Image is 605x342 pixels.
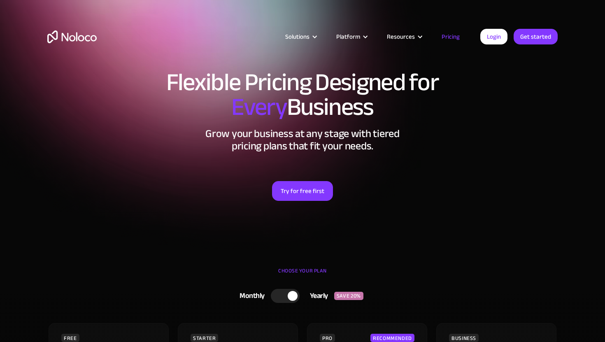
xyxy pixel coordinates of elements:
[377,31,431,42] div: Resources
[326,31,377,42] div: Platform
[285,31,309,42] div: Solutions
[231,84,287,130] span: Every
[47,30,97,43] a: home
[47,70,558,119] h1: Flexible Pricing Designed for Business
[431,31,470,42] a: Pricing
[514,29,558,44] a: Get started
[387,31,415,42] div: Resources
[480,29,507,44] a: Login
[47,128,558,152] h2: Grow your business at any stage with tiered pricing plans that fit your needs.
[336,31,360,42] div: Platform
[47,265,558,285] div: CHOOSE YOUR PLAN
[272,181,333,201] a: Try for free first
[320,334,335,342] div: PRO
[449,334,479,342] div: BUSINESS
[370,334,414,342] div: RECOMMENDED
[61,334,79,342] div: FREE
[334,292,363,300] div: SAVE 20%
[300,290,334,302] div: Yearly
[229,290,271,302] div: Monthly
[191,334,218,342] div: STARTER
[275,31,326,42] div: Solutions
